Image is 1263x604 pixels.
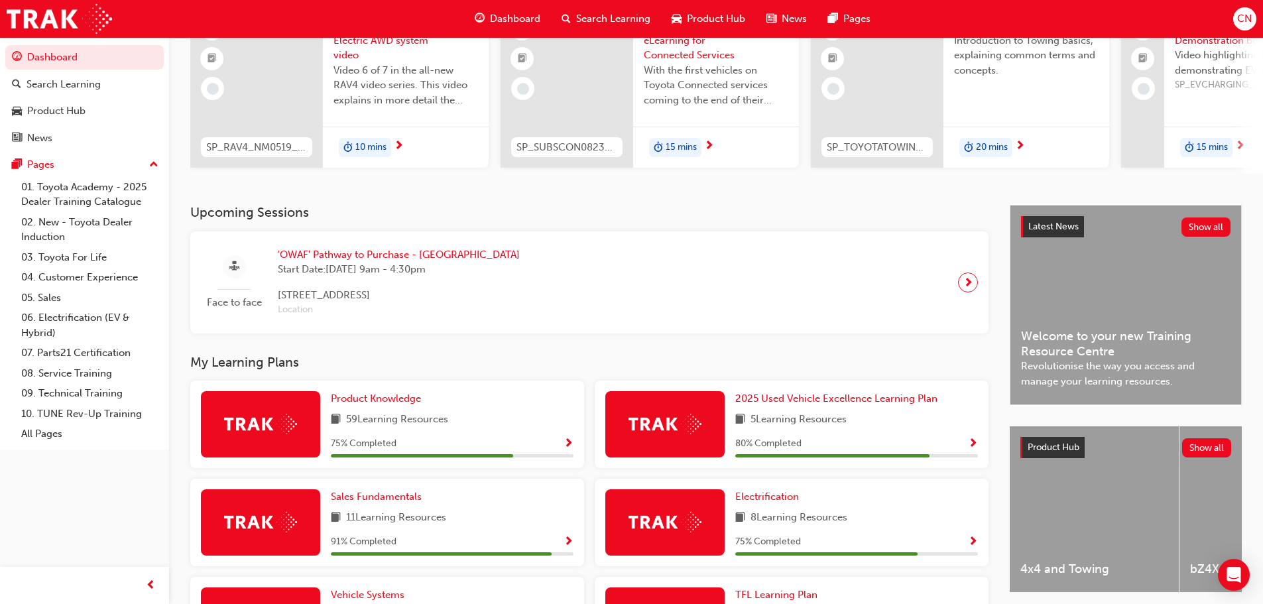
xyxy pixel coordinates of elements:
[963,273,973,292] span: next-icon
[968,438,978,450] span: Show Progress
[333,63,478,108] span: Video 6 of 7 in the all-new RAV4 video series. This video explains in more detail the features an...
[12,159,22,171] span: pages-icon
[843,11,871,27] span: Pages
[201,295,267,310] span: Face to face
[654,139,663,156] span: duration-icon
[517,83,529,95] span: learningRecordVerb_NONE-icon
[331,587,410,603] a: Vehicle Systems
[687,11,745,27] span: Product Hub
[518,50,527,68] span: booktick-icon
[564,438,573,450] span: Show Progress
[1237,11,1252,27] span: CN
[208,50,217,68] span: booktick-icon
[968,534,978,550] button: Show Progress
[576,11,650,27] span: Search Learning
[782,11,807,27] span: News
[343,139,353,156] span: duration-icon
[735,436,802,452] span: 80 % Completed
[16,308,164,343] a: 06. Electrification (EV & Hybrid)
[278,288,520,303] span: [STREET_ADDRESS]
[331,412,341,428] span: book-icon
[5,45,164,70] a: Dashboard
[355,140,387,155] span: 10 mins
[12,79,21,91] span: search-icon
[331,391,426,406] a: Product Knowledge
[475,11,485,27] span: guage-icon
[1138,50,1148,68] span: booktick-icon
[201,242,978,323] a: Face to face'OWAF' Pathway to Purchase - [GEOGRAPHIC_DATA]Start Date:[DATE] 9am - 4:30pm[STREET_A...
[5,99,164,123] a: Product Hub
[501,7,799,168] a: SP_SUBSCON0823_ELSubscription eLearning for Connected ServicesWith the first vehicles on Toyota C...
[16,383,164,404] a: 09. Technical Training
[333,18,478,63] span: RAV4 (New Model) - Electric AWD system video
[12,52,22,64] span: guage-icon
[1233,7,1256,30] button: CN
[735,510,745,526] span: book-icon
[278,302,520,318] span: Location
[672,11,682,27] span: car-icon
[278,262,520,277] span: Start Date: [DATE] 9am - 4:30pm
[516,140,617,155] span: SP_SUBSCON0823_EL
[346,412,448,428] span: 59 Learning Resources
[1021,359,1231,389] span: Revolutionise the way you access and manage your learning resources.
[331,393,421,404] span: Product Knowledge
[1181,217,1231,237] button: Show all
[704,141,714,152] span: next-icon
[564,436,573,452] button: Show Progress
[968,536,978,548] span: Show Progress
[224,512,297,532] img: Trak
[751,510,847,526] span: 8 Learning Resources
[224,414,297,434] img: Trak
[146,577,156,594] span: prev-icon
[27,131,52,146] div: News
[7,4,112,34] a: Trak
[27,77,101,92] div: Search Learning
[644,18,788,63] span: Subscription eLearning for Connected Services
[331,510,341,526] span: book-icon
[229,259,239,275] span: sessionType_FACE_TO_FACE-icon
[5,72,164,97] a: Search Learning
[964,139,973,156] span: duration-icon
[1235,141,1245,152] span: next-icon
[27,157,54,172] div: Pages
[16,212,164,247] a: 02. New - Toyota Dealer Induction
[16,363,164,384] a: 08. Service Training
[331,436,396,452] span: 75 % Completed
[16,404,164,424] a: 10. TUNE Rev-Up Training
[278,247,520,263] span: 'OWAF' Pathway to Purchase - [GEOGRAPHIC_DATA]
[1020,562,1168,577] span: 4x4 and Towing
[394,141,404,152] span: next-icon
[16,288,164,308] a: 05. Sales
[5,152,164,177] button: Pages
[756,5,817,32] a: news-iconNews
[644,63,788,108] span: With the first vehicles on Toyota Connected services coming to the end of their complimentary per...
[766,11,776,27] span: news-icon
[331,534,396,550] span: 91 % Completed
[562,11,571,27] span: search-icon
[5,42,164,152] button: DashboardSearch LearningProduct HubNews
[12,105,22,117] span: car-icon
[817,5,881,32] a: pages-iconPages
[16,424,164,444] a: All Pages
[12,133,22,145] span: news-icon
[27,103,86,119] div: Product Hub
[1185,139,1194,156] span: duration-icon
[1182,438,1232,457] button: Show all
[751,412,847,428] span: 5 Learning Resources
[629,512,701,532] img: Trak
[629,414,701,434] img: Trak
[735,393,937,404] span: 2025 Used Vehicle Excellence Learning Plan
[346,510,446,526] span: 11 Learning Resources
[666,140,697,155] span: 15 mins
[16,247,164,268] a: 03. Toyota For Life
[490,11,540,27] span: Dashboard
[464,5,551,32] a: guage-iconDashboard
[564,534,573,550] button: Show Progress
[1218,559,1250,591] div: Open Intercom Messenger
[16,267,164,288] a: 04. Customer Experience
[661,5,756,32] a: car-iconProduct Hub
[735,391,943,406] a: 2025 Used Vehicle Excellence Learning Plan
[1010,205,1242,405] a: Latest NewsShow allWelcome to your new Training Resource CentreRevolutionise the way you access a...
[551,5,661,32] a: search-iconSearch Learning
[811,7,1109,168] a: SP_TOYOTATOWING_0424Toyota Towing BasicsIntroduction to Towing basics, explaining common terms an...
